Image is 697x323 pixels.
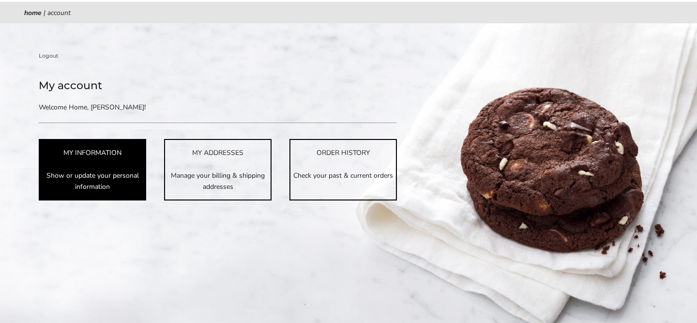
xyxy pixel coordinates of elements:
[164,139,272,200] a: MY ADDRESSES Manage your billing & shipping addresses
[24,8,42,17] a: Home
[39,77,397,94] h1: My account
[40,170,145,192] p: Show or update your personal information
[289,139,397,200] a: ORDER HISTORY Check your past & current orders
[40,147,145,158] div: MY INFORMATION
[290,147,396,158] div: ORDER HISTORY
[39,102,295,113] p: Welcome Home, [PERSON_NAME]!
[165,147,271,158] div: MY ADDRESSES
[39,139,146,200] a: MY INFORMATION Show or update your personal information
[47,8,71,17] span: Account
[24,7,673,18] nav: breadcrumbs
[290,170,396,181] p: Check your past & current orders
[39,51,59,60] a: Logout
[8,286,100,315] iframe: Sign Up via Text for Offers
[44,8,45,17] span: |
[165,170,271,192] p: Manage your billing & shipping addresses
